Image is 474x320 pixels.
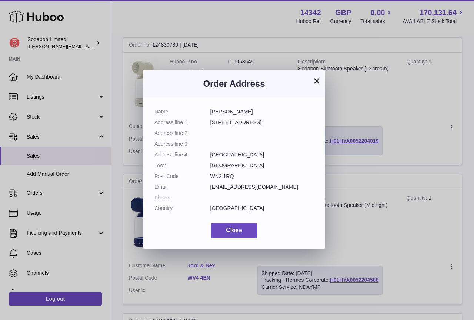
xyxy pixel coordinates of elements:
dt: Post Code [154,173,210,180]
dd: WN2 1RQ [210,173,314,180]
dt: Address line 1 [154,119,210,126]
dd: [STREET_ADDRESS] [210,119,314,126]
dt: Country [154,205,210,212]
dt: Address line 4 [154,151,210,158]
span: Close [226,227,242,233]
dt: Address line 2 [154,130,210,137]
dd: [PERSON_NAME] [210,108,314,115]
dt: Email [154,184,210,191]
dt: Phone [154,194,210,201]
dd: [EMAIL_ADDRESS][DOMAIN_NAME] [210,184,314,191]
dd: [GEOGRAPHIC_DATA] [210,162,314,169]
h3: Order Address [154,78,314,90]
button: × [312,76,321,85]
dt: Address line 3 [154,141,210,148]
dt: Town [154,162,210,169]
dd: [GEOGRAPHIC_DATA] [210,205,314,212]
dt: Name [154,108,210,115]
dd: [GEOGRAPHIC_DATA] [210,151,314,158]
button: Close [211,223,257,238]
